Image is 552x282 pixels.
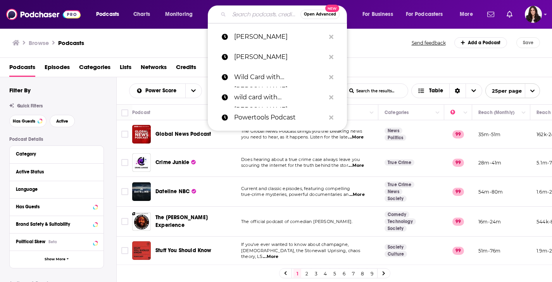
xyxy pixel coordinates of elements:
[303,269,310,278] a: 2
[79,61,110,77] a: Categories
[348,134,364,140] span: ...More
[367,108,376,118] button: Column Actions
[129,88,185,93] button: open menu
[485,83,540,98] button: open menu
[155,247,212,254] a: Stuff You Should Know
[357,8,403,21] button: open menu
[234,87,325,107] p: wild card with rachel
[241,248,360,260] span: [DEMOGRAPHIC_DATA], the Stonewall Uprising, chaos theory, LS
[129,83,202,98] h2: Choose List sort
[349,192,365,198] span: ...More
[234,47,325,67] p: Jake shaen
[454,8,483,21] button: open menu
[449,84,466,98] div: Sort Direction
[16,187,92,192] div: Language
[525,6,542,23] img: User Profile
[385,251,407,257] a: Culture
[450,108,461,117] div: Power Score
[155,214,232,229] a: The [PERSON_NAME] Experience
[132,241,151,260] img: Stuff You Should Know
[132,182,151,201] img: Dateline NBC
[312,269,320,278] a: 3
[208,27,347,47] a: [PERSON_NAME]
[454,37,507,48] a: Add a Podcast
[155,131,211,137] span: Global News Podcast
[16,202,97,211] button: Has Guests
[16,167,97,176] button: Active Status
[325,5,339,12] span: New
[155,214,208,228] span: The [PERSON_NAME] Experience
[241,134,348,140] span: you need to hear, as it happens. Listen for the late
[401,8,454,21] button: open menu
[132,108,150,117] div: Podcast
[241,242,348,247] span: If you've ever wanted to know about champagne,
[16,184,97,194] button: Language
[155,159,189,166] span: Crime Junkie
[132,153,151,172] img: Crime Junkie
[349,269,357,278] a: 7
[385,108,409,117] div: Categories
[385,182,414,188] a: True Crime
[429,88,443,93] span: Table
[165,9,193,20] span: Monitoring
[16,219,97,229] button: Brand Safety & Suitability
[241,192,348,197] span: true-crime mysteries, powerful documentaries an
[121,218,128,225] span: Toggle select row
[45,61,70,77] span: Episodes
[234,67,325,87] p: Wild Card with Rachel Martin
[433,108,442,118] button: Column Actions
[516,37,540,48] button: Save
[229,8,300,21] input: Search podcasts, credits, & more...
[155,188,190,195] span: Dateline NBC
[141,61,167,77] a: Networks
[16,204,91,209] div: Has Guests
[176,61,196,77] a: Credits
[452,247,464,254] p: 99
[13,119,35,123] span: Has Guests
[409,40,448,46] button: Send feedback
[452,130,464,138] p: 99
[16,221,91,227] div: Brand Safety & Suitability
[121,188,128,195] span: Toggle select row
[241,157,360,162] span: Does hearing about a true crime case always leave you
[385,218,416,225] a: Technology
[348,163,364,169] span: ...More
[385,189,402,195] a: News
[478,189,503,195] p: 54m-80m
[385,225,407,232] a: Society
[58,39,84,47] h1: Podcasts
[9,137,104,142] p: Podcast Details
[121,247,128,254] span: Toggle select row
[56,119,68,123] span: Active
[241,128,362,134] span: The Global News Podcast brings you the breaking news
[133,9,150,20] span: Charts
[359,269,366,278] a: 8
[385,195,407,202] a: Society
[362,9,393,20] span: For Business
[155,130,211,138] a: Global News Podcast
[478,247,500,254] p: 51m-76m
[411,83,482,98] button: Choose View
[484,8,497,21] a: Show notifications dropdown
[385,244,407,250] a: Society
[460,9,473,20] span: More
[293,269,301,278] a: 1
[128,8,155,21] a: Charts
[132,212,151,231] img: The Joe Rogan Experience
[120,61,131,77] a: Lists
[385,211,409,218] a: Comedy
[16,237,97,246] button: Political SkewBeta
[132,125,151,144] img: Global News Podcast
[525,6,542,23] span: Logged in as RebeccaShapiro
[208,47,347,67] a: [PERSON_NAME]
[478,159,501,166] p: 28m-41m
[368,269,376,278] a: 9
[486,85,522,97] span: 25 per page
[9,115,47,127] button: Has Guests
[385,135,406,141] a: Politics
[385,128,402,134] a: News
